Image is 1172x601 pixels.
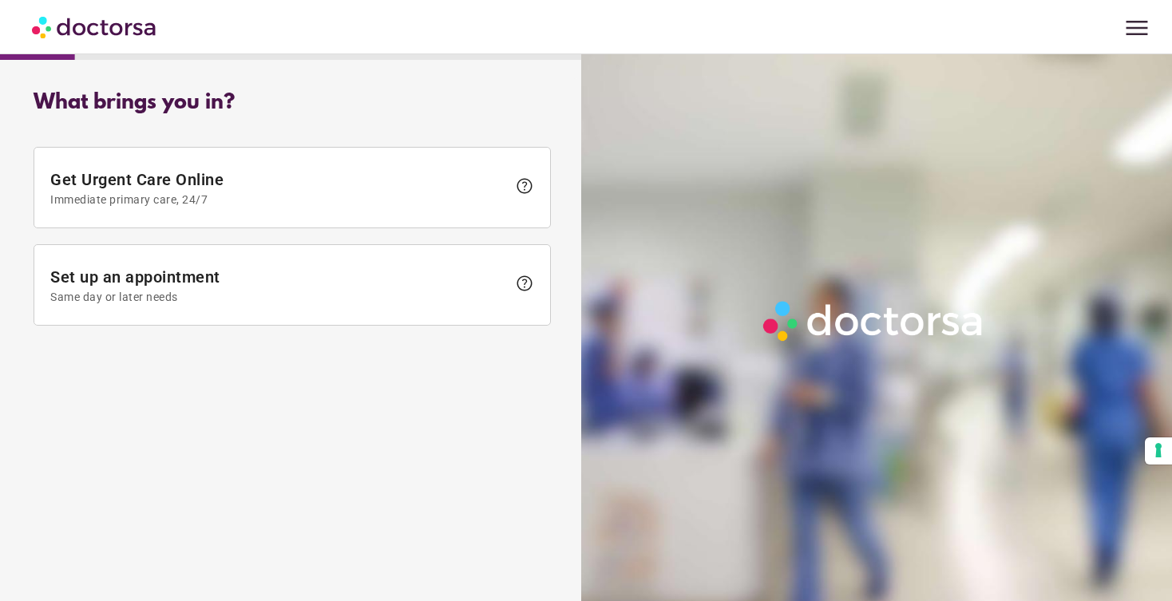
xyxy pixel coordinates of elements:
[1122,13,1152,43] span: menu
[515,274,534,293] span: help
[50,267,507,303] span: Set up an appointment
[757,295,992,346] img: Logo-Doctorsa-trans-White-partial-flat.png
[50,193,507,206] span: Immediate primary care, 24/7
[32,9,158,45] img: Doctorsa.com
[515,176,534,196] span: help
[1145,437,1172,465] button: Your consent preferences for tracking technologies
[34,91,551,115] div: What brings you in?
[50,170,507,206] span: Get Urgent Care Online
[50,291,507,303] span: Same day or later needs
